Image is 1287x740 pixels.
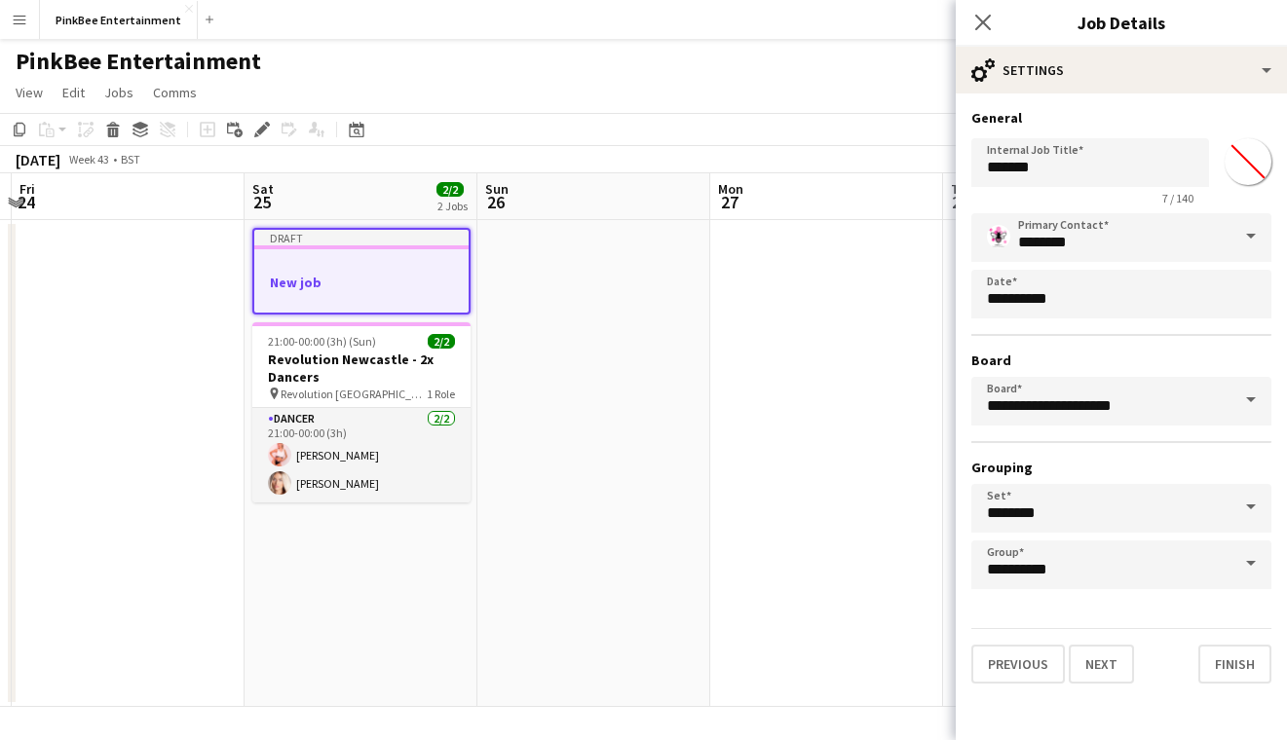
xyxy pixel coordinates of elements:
app-card-role: Dancer2/221:00-00:00 (3h)[PERSON_NAME][PERSON_NAME] [252,408,471,502]
h3: Grouping [971,459,1271,476]
span: 21:00-00:00 (3h) (Sun) [268,334,376,349]
a: Jobs [96,80,141,105]
h3: Revolution Newcastle - 2x Dancers [252,351,471,386]
h3: New job [254,274,469,291]
h3: Board [971,351,1271,369]
button: Next [1069,645,1134,684]
div: Settings [956,47,1287,93]
span: 1 Role [427,387,455,401]
span: 27 [715,191,743,213]
h3: General [971,109,1271,127]
span: 2/2 [436,182,464,197]
div: BST [121,152,140,166]
span: Fri [19,180,35,198]
span: 2/2 [428,334,455,349]
span: Tue [951,180,973,198]
div: [DATE] [16,150,60,169]
span: 28 [948,191,973,213]
span: Comms [153,84,197,101]
span: 25 [249,191,274,213]
a: Edit [55,80,93,105]
span: Jobs [104,84,133,101]
h1: PinkBee Entertainment [16,47,261,76]
span: 26 [482,191,509,213]
button: Previous [971,645,1065,684]
span: 7 / 140 [1147,191,1209,205]
div: 2 Jobs [437,199,468,213]
span: Sat [252,180,274,198]
span: Week 43 [64,152,113,166]
span: Sun [485,180,509,198]
h3: Job Details [956,10,1287,35]
span: Revolution [GEOGRAPHIC_DATA] [281,387,427,401]
button: Finish [1198,645,1271,684]
app-job-card: 21:00-00:00 (3h) (Sun)2/2Revolution Newcastle - 2x Dancers Revolution [GEOGRAPHIC_DATA]1 RoleDanc... [252,322,471,502]
button: PinkBee Entertainment [40,1,198,39]
a: View [8,80,51,105]
span: Mon [718,180,743,198]
a: Comms [145,80,205,105]
app-job-card: DraftNew job [252,228,471,314]
div: Draft [254,230,469,245]
span: View [16,84,43,101]
span: Edit [62,84,85,101]
span: 24 [17,191,35,213]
